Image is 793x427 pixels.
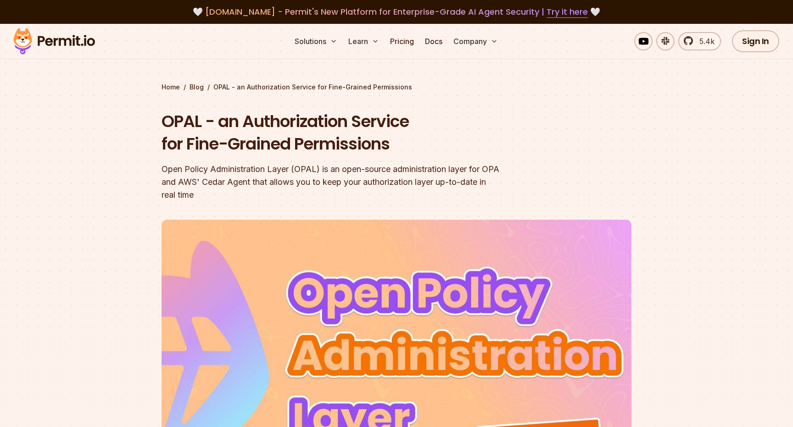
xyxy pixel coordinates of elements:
[694,36,715,47] span: 5.4k
[450,32,502,50] button: Company
[22,6,771,18] div: 🤍 🤍
[547,6,588,18] a: Try it here
[732,30,779,52] a: Sign In
[345,32,383,50] button: Learn
[9,26,99,57] img: Permit logo
[162,110,514,155] h1: OPAL - an Authorization Service for Fine-Grained Permissions
[162,83,180,92] a: Home
[162,163,514,201] div: Open Policy Administration Layer (OPAL) is an open-source administration layer for OPA and AWS' C...
[291,32,341,50] button: Solutions
[386,32,418,50] a: Pricing
[421,32,446,50] a: Docs
[678,32,721,50] a: 5.4k
[162,83,631,92] div: / /
[190,83,204,92] a: Blog
[205,6,588,17] span: [DOMAIN_NAME] - Permit's New Platform for Enterprise-Grade AI Agent Security |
